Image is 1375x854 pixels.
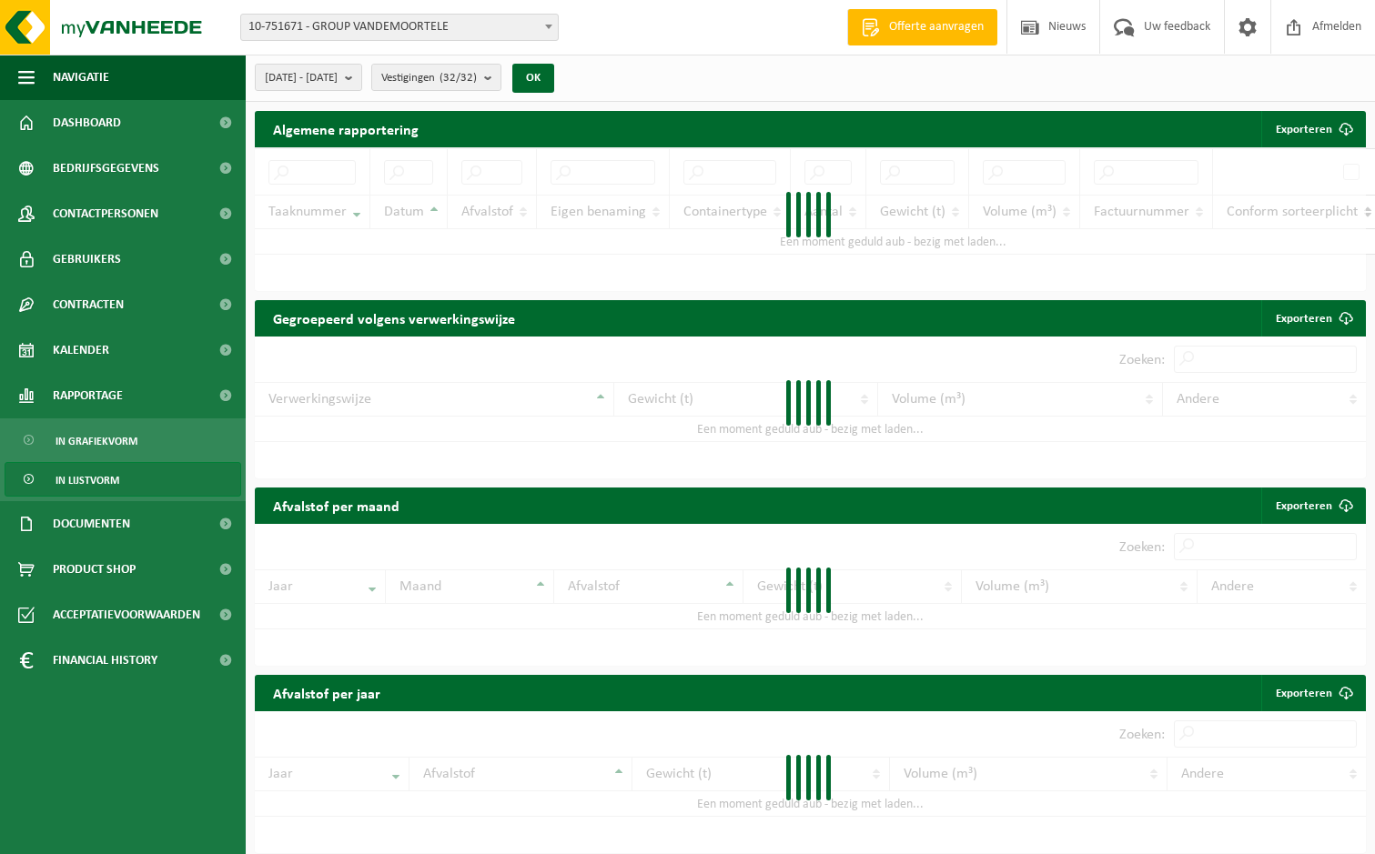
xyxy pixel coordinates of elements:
[1261,300,1364,337] a: Exporteren
[53,373,123,418] span: Rapportage
[255,675,399,710] h2: Afvalstof per jaar
[440,72,477,84] count: (32/32)
[371,64,501,91] button: Vestigingen(32/32)
[53,638,157,683] span: Financial History
[885,18,988,36] span: Offerte aanvragen
[53,547,136,592] span: Product Shop
[5,423,241,457] a: In grafiekvorm
[5,462,241,497] a: In lijstvorm
[512,64,554,93] button: OK
[255,300,533,336] h2: Gegroepeerd volgens verwerkingswijze
[240,14,559,41] span: 10-751671 - GROUP VANDEMOORTELE
[265,65,338,92] span: [DATE] - [DATE]
[241,15,558,40] span: 10-751671 - GROUP VANDEMOORTELE
[53,146,159,191] span: Bedrijfsgegevens
[1261,111,1364,147] button: Exporteren
[56,424,137,458] span: In grafiekvorm
[1261,487,1364,524] a: Exporteren
[53,55,109,100] span: Navigatie
[53,236,121,282] span: Gebruikers
[53,100,121,146] span: Dashboard
[255,111,437,147] h2: Algemene rapportering
[847,9,997,45] a: Offerte aanvragen
[53,592,200,638] span: Acceptatievoorwaarden
[255,487,418,523] h2: Afvalstof per maand
[255,64,362,91] button: [DATE] - [DATE]
[53,282,124,327] span: Contracten
[381,65,477,92] span: Vestigingen
[56,463,119,497] span: In lijstvorm
[53,501,130,547] span: Documenten
[53,327,109,373] span: Kalender
[53,191,158,236] span: Contactpersonen
[1261,675,1364,711] a: Exporteren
